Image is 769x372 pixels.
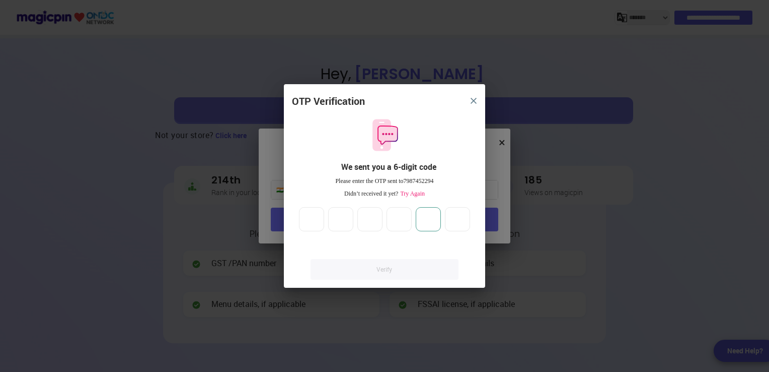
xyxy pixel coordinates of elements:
div: We sent you a 6-digit code [300,161,477,173]
img: 8zTxi7IzMsfkYqyYgBgfvSHvmzQA9juT1O3mhMgBDT8p5s20zMZ2JbefE1IEBlkXHwa7wAFxGwdILBLhkAAAAASUVORK5CYII= [471,98,477,104]
span: Try Again [398,190,425,197]
div: Please enter the OTP sent to 7987452294 [292,177,477,185]
div: Didn’t received it yet? [292,190,477,198]
div: OTP Verification [292,94,365,109]
a: Verify [311,259,458,280]
img: otpMessageIcon.11fa9bf9.svg [367,118,402,152]
button: close [465,92,483,110]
